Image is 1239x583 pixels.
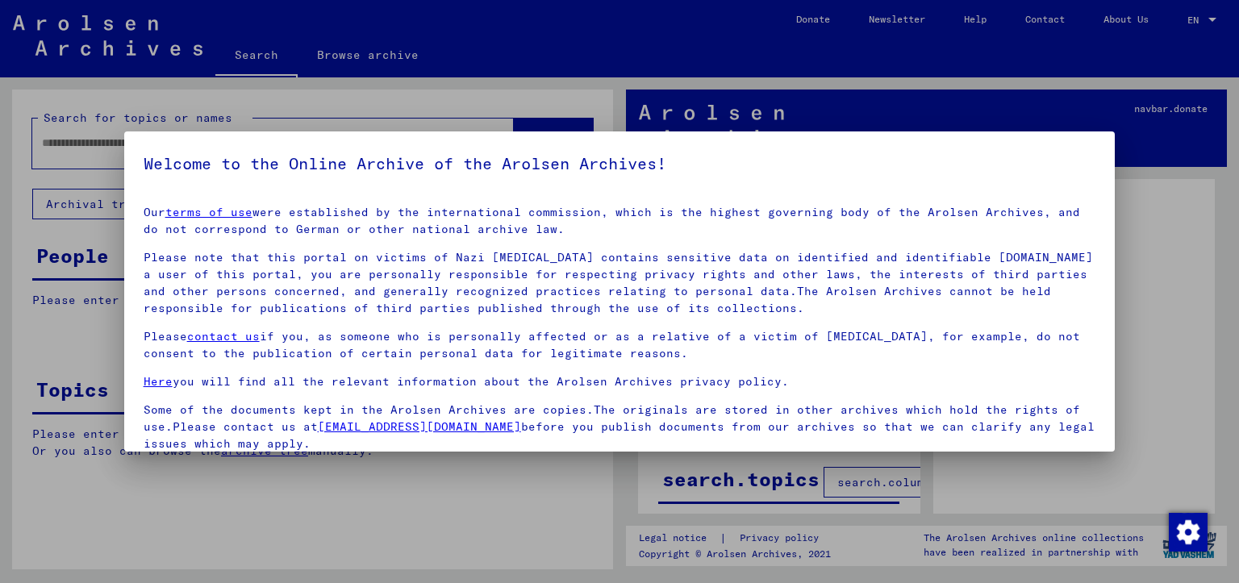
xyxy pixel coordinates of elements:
p: Please note that this portal on victims of Nazi [MEDICAL_DATA] contains sensitive data on identif... [144,249,1096,317]
img: Change consent [1169,513,1208,552]
div: Change consent [1168,512,1207,551]
h5: Welcome to the Online Archive of the Arolsen Archives! [144,151,1096,177]
p: Some of the documents kept in the Arolsen Archives are copies.The originals are stored in other a... [144,402,1096,452]
p: Our were established by the international commission, which is the highest governing body of the ... [144,204,1096,238]
a: terms of use [165,205,252,219]
a: Here [144,374,173,389]
a: contact us [187,329,260,344]
p: Please if you, as someone who is personally affected or as a relative of a victim of [MEDICAL_DAT... [144,328,1096,362]
p: you will find all the relevant information about the Arolsen Archives privacy policy. [144,373,1096,390]
a: [EMAIL_ADDRESS][DOMAIN_NAME] [318,419,521,434]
